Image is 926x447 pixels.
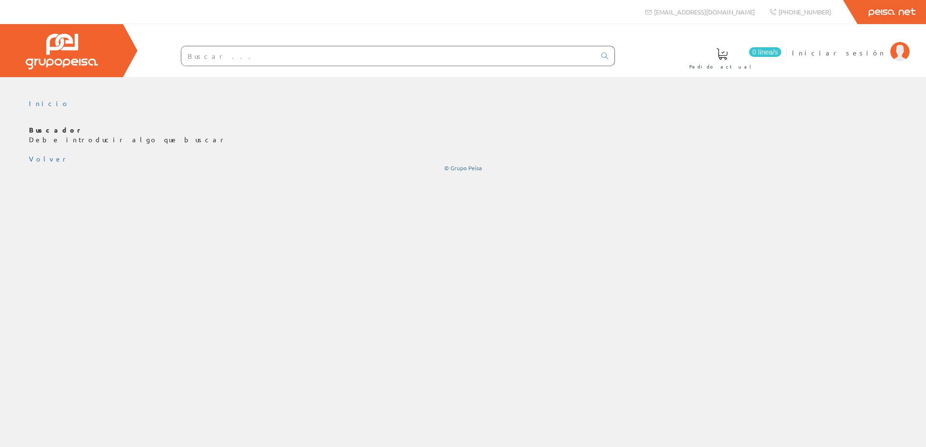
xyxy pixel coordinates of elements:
span: [PHONE_NUMBER] [778,8,831,16]
input: Buscar ... [181,46,596,66]
div: © Grupo Peisa [29,164,897,172]
span: Pedido actual [689,62,755,71]
a: Volver [29,154,69,163]
span: 0 línea/s [749,47,781,57]
a: Iniciar sesión [792,40,910,49]
b: Buscador [29,125,84,134]
span: Iniciar sesión [792,48,885,57]
span: [EMAIL_ADDRESS][DOMAIN_NAME] [654,8,755,16]
a: Inicio [29,99,70,108]
p: Debe introducir algo que buscar [29,125,897,145]
img: Grupo Peisa [26,34,98,69]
